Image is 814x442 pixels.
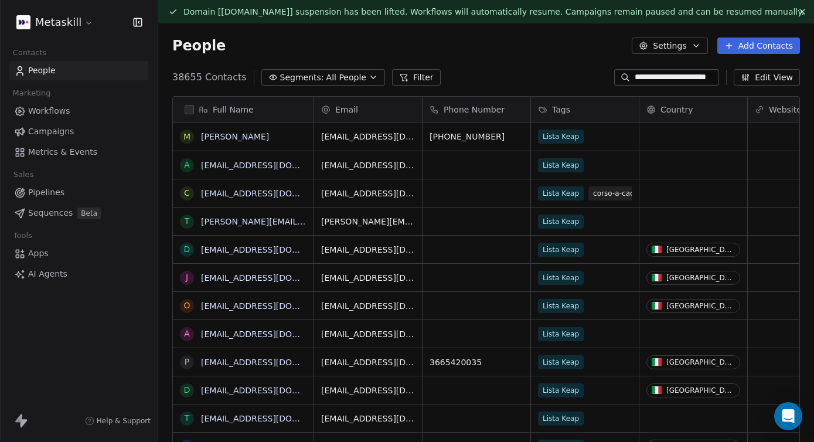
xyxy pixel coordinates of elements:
[666,274,735,282] div: [GEOGRAPHIC_DATA]
[28,247,49,260] span: Apps
[774,402,802,430] div: Open Intercom Messenger
[9,183,148,202] a: Pipelines
[392,69,441,86] button: Filter
[77,208,101,219] span: Beta
[538,186,584,200] span: Lista Keap
[538,355,584,369] span: Lista Keap
[321,216,415,227] span: [PERSON_NAME][EMAIL_ADDRESS][DOMAIN_NAME]
[314,97,422,122] div: Email
[9,203,148,223] a: SequencesBeta
[183,131,190,143] div: M
[183,7,804,16] span: Domain [[DOMAIN_NAME]] suspension has been lifted. Workflows will automatically resume. Campaigns...
[186,271,188,284] div: J
[588,186,679,200] span: corso-a-caccia-di-trend
[9,244,148,263] a: Apps
[538,271,584,285] span: Lista Keap
[8,227,37,244] span: Tools
[9,122,148,141] a: Campaigns
[321,328,415,340] span: [EMAIL_ADDRESS][DOMAIN_NAME]
[666,302,735,310] div: [GEOGRAPHIC_DATA]
[321,272,415,284] span: [EMAIL_ADDRESS][DOMAIN_NAME]
[97,416,151,426] span: Help & Support
[28,125,74,138] span: Campaigns
[9,264,148,284] a: AI Agents
[321,159,415,171] span: [EMAIL_ADDRESS][DOMAIN_NAME]
[321,244,415,256] span: [EMAIL_ADDRESS][DOMAIN_NAME]
[183,300,190,312] div: O
[538,327,584,341] span: Lista Keap
[321,188,415,199] span: [EMAIL_ADDRESS][DOMAIN_NAME]
[28,64,56,77] span: People
[538,383,584,397] span: Lista Keap
[201,161,345,170] a: [EMAIL_ADDRESS][DOMAIN_NAME]
[184,384,190,396] div: D
[85,416,151,426] a: Help & Support
[14,12,96,32] button: Metaskill
[8,44,52,62] span: Contacts
[666,246,735,254] div: [GEOGRAPHIC_DATA]
[172,37,226,55] span: People
[280,72,324,84] span: Segments:
[9,101,148,121] a: Workflows
[326,72,366,84] span: All People
[172,70,247,84] span: 38655 Contacts
[184,328,190,340] div: A
[201,386,345,395] a: [EMAIL_ADDRESS][DOMAIN_NAME]
[201,273,345,283] a: [EMAIL_ADDRESS][DOMAIN_NAME]
[8,84,56,102] span: Marketing
[538,215,584,229] span: Lista Keap
[538,299,584,313] span: Lista Keap
[28,268,67,280] span: AI Agents
[184,187,190,199] div: C
[9,61,148,80] a: People
[8,166,39,183] span: Sales
[538,130,584,144] span: Lista Keap
[538,412,584,426] span: Lista Keap
[552,104,570,115] span: Tags
[28,186,64,199] span: Pipelines
[9,142,148,162] a: Metrics & Events
[430,131,523,142] span: [PHONE_NUMBER]
[201,189,345,198] a: [EMAIL_ADDRESS][DOMAIN_NAME]
[201,245,345,254] a: [EMAIL_ADDRESS][DOMAIN_NAME]
[185,412,190,424] div: T
[335,104,358,115] span: Email
[185,356,189,368] div: P
[430,356,523,368] span: 3665420035
[185,215,190,227] div: T
[16,15,30,29] img: AVATAR%20METASKILL%20-%20Colori%20Positivo.png
[201,358,345,367] a: [EMAIL_ADDRESS][DOMAIN_NAME]
[201,301,345,311] a: [EMAIL_ADDRESS][DOMAIN_NAME]
[632,38,707,54] button: Settings
[538,243,584,257] span: Lista Keap
[538,158,584,172] span: Lista Keap
[28,105,70,117] span: Workflows
[531,97,639,122] div: Tags
[666,386,735,395] div: [GEOGRAPHIC_DATA]
[184,243,190,256] div: D
[769,104,802,115] span: Website
[321,131,415,142] span: [EMAIL_ADDRESS][DOMAIN_NAME]
[201,414,345,423] a: [EMAIL_ADDRESS][DOMAIN_NAME]
[444,104,505,115] span: Phone Number
[321,413,415,424] span: [EMAIL_ADDRESS][DOMAIN_NAME]
[201,132,269,141] a: [PERSON_NAME]
[639,97,747,122] div: Country
[201,217,413,226] a: [PERSON_NAME][EMAIL_ADDRESS][DOMAIN_NAME]
[184,159,190,171] div: A
[717,38,800,54] button: Add Contacts
[321,385,415,396] span: [EMAIL_ADDRESS][DOMAIN_NAME]
[423,97,530,122] div: Phone Number
[321,356,415,368] span: [EMAIL_ADDRESS][DOMAIN_NAME]
[28,146,97,158] span: Metrics & Events
[35,15,81,30] span: Metaskill
[28,207,73,219] span: Sequences
[201,329,345,339] a: [EMAIL_ADDRESS][DOMAIN_NAME]
[734,69,800,86] button: Edit View
[213,104,254,115] span: Full Name
[666,358,735,366] div: [GEOGRAPHIC_DATA]
[321,300,415,312] span: [EMAIL_ADDRESS][DOMAIN_NAME]
[660,104,693,115] span: Country
[173,97,314,122] div: Full Name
